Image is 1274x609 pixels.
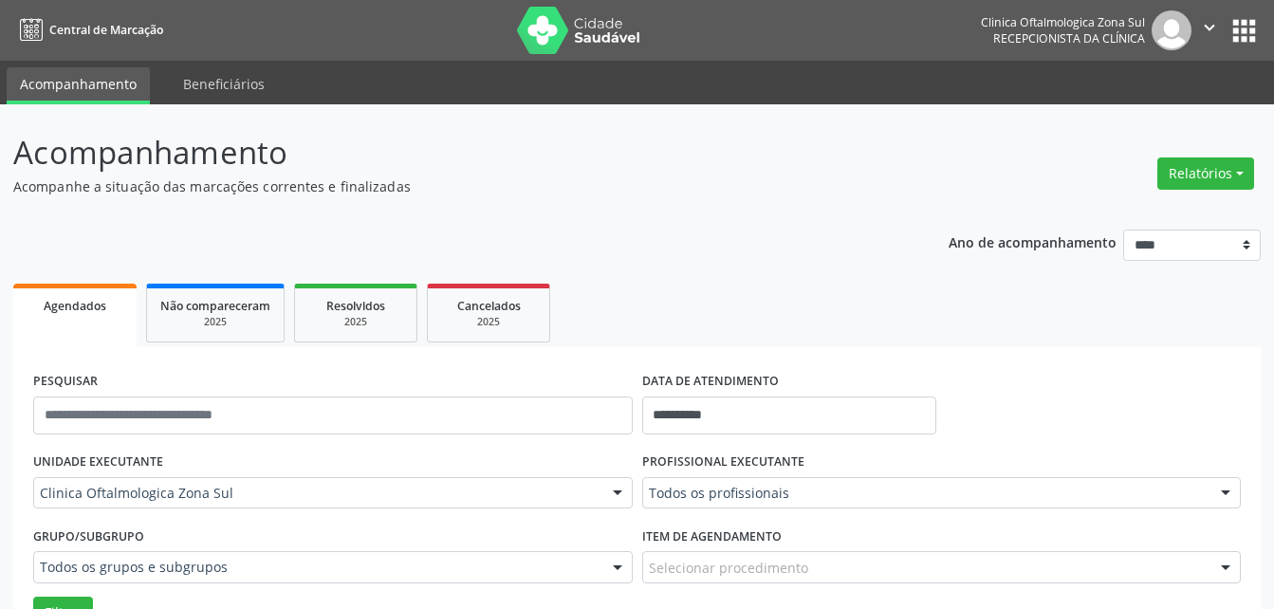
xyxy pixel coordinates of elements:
[649,484,1203,503] span: Todos os profissionais
[160,298,270,314] span: Não compareceram
[441,315,536,329] div: 2025
[170,67,278,101] a: Beneficiários
[981,14,1145,30] div: Clinica Oftalmologica Zona Sul
[949,230,1117,253] p: Ano de acompanhamento
[13,14,163,46] a: Central de Marcação
[1228,14,1261,47] button: apps
[1199,17,1220,38] i: 
[993,30,1145,46] span: Recepcionista da clínica
[649,558,808,578] span: Selecionar procedimento
[13,129,887,176] p: Acompanhamento
[642,448,804,477] label: PROFISSIONAL EXECUTANTE
[308,315,403,329] div: 2025
[1152,10,1191,50] img: img
[642,522,782,551] label: Item de agendamento
[33,367,98,397] label: PESQUISAR
[642,367,779,397] label: DATA DE ATENDIMENTO
[326,298,385,314] span: Resolvidos
[40,558,594,577] span: Todos os grupos e subgrupos
[49,22,163,38] span: Central de Marcação
[13,176,887,196] p: Acompanhe a situação das marcações correntes e finalizadas
[160,315,270,329] div: 2025
[7,67,150,104] a: Acompanhamento
[33,522,144,551] label: Grupo/Subgrupo
[33,448,163,477] label: UNIDADE EXECUTANTE
[1157,157,1254,190] button: Relatórios
[1191,10,1228,50] button: 
[457,298,521,314] span: Cancelados
[44,298,106,314] span: Agendados
[40,484,594,503] span: Clinica Oftalmologica Zona Sul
